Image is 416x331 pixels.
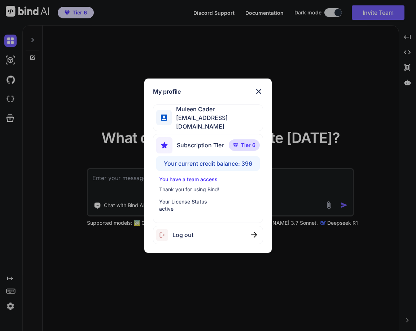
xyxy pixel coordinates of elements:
h1: My profile [153,87,181,96]
span: Tier 6 [241,142,255,149]
p: active [159,205,257,213]
p: Thank you for using Bind! [159,186,257,193]
img: close [251,232,257,238]
span: Muieen Cader [172,105,263,113]
img: close [254,87,263,96]
p: You have a team access [159,176,257,183]
span: [EMAIL_ADDRESS][DOMAIN_NAME] [172,113,263,131]
div: Your current credit balance: 396 [156,156,259,171]
img: premium [233,143,238,147]
span: Log out [172,231,193,239]
span: Subscription Tier [177,141,224,149]
img: profile [161,115,167,120]
img: subscription [156,137,172,153]
img: logout [156,229,172,241]
p: Your License Status [159,198,257,205]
